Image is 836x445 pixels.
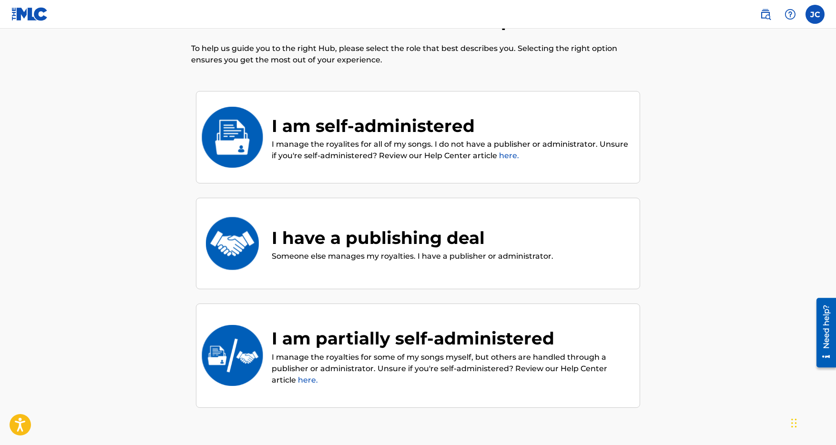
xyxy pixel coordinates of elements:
[196,198,640,289] div: I have a publishing dealI have a publishing dealSomeone else manages my royalties. I have a publi...
[756,5,775,24] a: Public Search
[201,107,264,168] img: I am self-administered
[781,5,800,24] div: Help
[791,409,797,437] div: Drag
[785,9,796,20] img: help
[272,113,630,139] div: I am self-administered
[760,9,771,20] img: search
[788,399,836,445] iframe: Chat Widget
[11,7,48,21] img: MLC Logo
[809,294,836,371] iframe: Resource Center
[201,213,264,274] img: I have a publishing deal
[298,375,318,384] a: here.
[499,151,519,160] a: here.
[196,91,640,184] div: I am self-administeredI am self-administeredI manage the royalites for all of my songs. I do not ...
[191,43,645,66] p: To help us guide you to the right Hub, please select the role that best describes you. Selecting ...
[272,251,553,262] p: Someone else manages my royalties. I have a publisher or administrator.
[272,225,553,251] div: I have a publishing deal
[201,325,264,386] img: I am partially self-administered
[805,5,825,24] div: User Menu
[196,303,640,408] div: I am partially self-administeredI am partially self-administeredI manage the royalties for some o...
[272,325,630,351] div: I am partially self-administered
[272,139,630,162] p: I manage the royalites for all of my songs. I do not have a publisher or administrator. Unsure if...
[272,352,630,386] p: I manage the royalties for some of my songs myself, but others are handled through a publisher or...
